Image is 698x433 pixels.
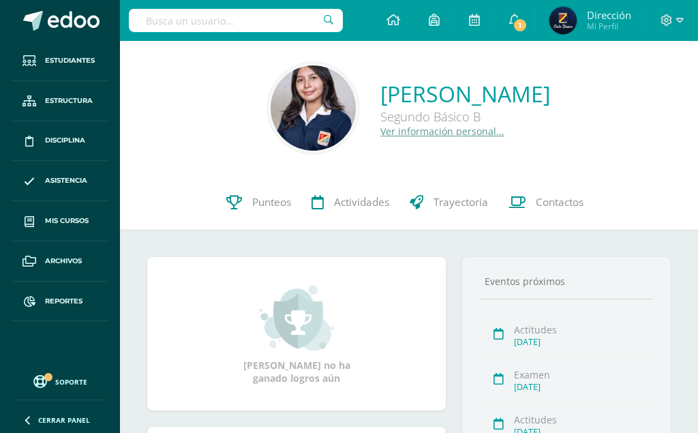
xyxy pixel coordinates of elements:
div: [DATE] [514,381,649,393]
span: 1 [513,18,528,33]
a: Mis cursos [11,201,109,241]
div: Actitudes [514,413,649,426]
span: Soporte [55,377,87,387]
img: achievement_small.png [260,284,334,352]
span: Mi Perfil [587,20,631,32]
a: Reportes [11,282,109,322]
a: Trayectoria [399,175,498,230]
img: 0fb4cf2d5a8caa7c209baa70152fd11e.png [549,7,577,34]
a: Actividades [301,175,399,230]
input: Busca un usuario... [129,9,343,32]
span: Reportes [45,296,82,307]
a: Soporte [16,372,104,390]
span: Punteos [252,195,291,209]
span: Estructura [45,95,93,106]
a: [PERSON_NAME] [380,79,550,108]
span: Cerrar panel [38,415,90,425]
a: Disciplina [11,121,109,162]
div: Examen [514,368,649,381]
div: [PERSON_NAME] no ha ganado logros aún [228,284,365,385]
div: [DATE] [514,336,649,348]
a: Archivos [11,241,109,282]
span: Actividades [334,195,389,209]
a: Punteos [216,175,301,230]
a: Ver información personal... [380,125,504,138]
a: Contactos [498,175,594,230]
span: Mis cursos [45,215,89,226]
span: Estudiantes [45,55,95,66]
span: Disciplina [45,135,85,146]
span: Trayectoria [434,195,488,209]
a: Estructura [11,81,109,121]
div: Actitudes [514,323,649,336]
span: Dirección [587,8,631,22]
span: Asistencia [45,175,87,186]
span: Contactos [536,195,583,209]
div: Segundo Básico B [380,108,550,125]
div: Eventos próximos [479,275,654,288]
img: 812ac97122cd6a153fecf9488d79c269.png [271,65,356,151]
a: Estudiantes [11,41,109,81]
span: Archivos [45,256,82,267]
a: Asistencia [11,161,109,201]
